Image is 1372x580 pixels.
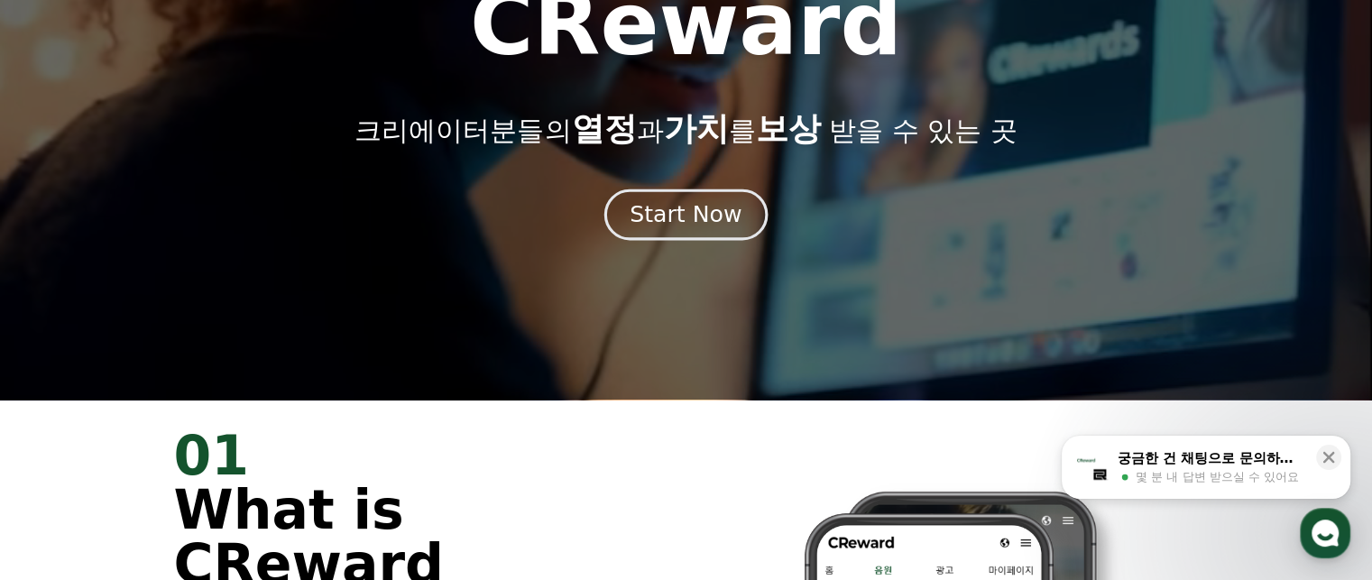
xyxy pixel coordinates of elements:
span: 가치 [663,110,728,147]
div: Start Now [630,199,741,230]
a: 설정 [233,430,346,475]
span: 설정 [279,457,300,472]
a: 대화 [119,430,233,475]
span: 대화 [165,458,187,473]
div: 01 [174,428,665,483]
p: 크리에이터분들의 과 를 받을 수 있는 곳 [355,111,1017,147]
span: 홈 [57,457,68,472]
a: 홈 [5,430,119,475]
a: Start Now [608,208,764,226]
span: 열정 [571,110,636,147]
span: 보상 [755,110,820,147]
button: Start Now [604,189,768,240]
